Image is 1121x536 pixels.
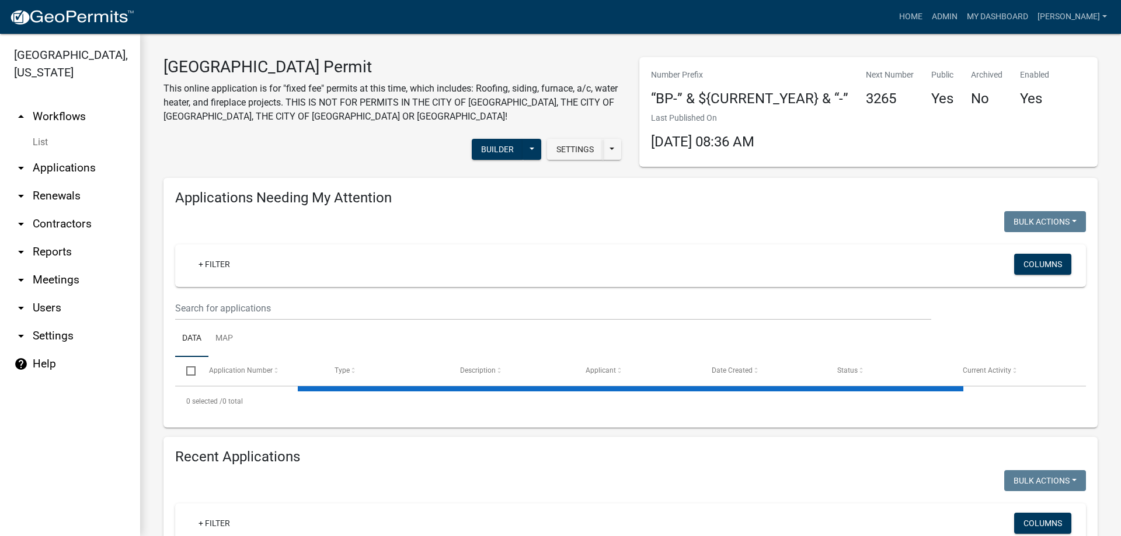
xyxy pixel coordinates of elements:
[186,397,222,405] span: 0 selected /
[837,366,858,374] span: Status
[952,357,1077,385] datatable-header-cell: Current Activity
[1020,90,1049,107] h4: Yes
[547,139,603,160] button: Settings
[927,6,962,28] a: Admin
[962,6,1033,28] a: My Dashboard
[651,90,848,107] h4: “BP-” & ${CURRENT_YEAR} & “-”
[14,161,28,175] i: arrow_drop_down
[1014,513,1071,534] button: Columns
[323,357,449,385] datatable-header-cell: Type
[1020,69,1049,81] p: Enabled
[700,357,826,385] datatable-header-cell: Date Created
[14,110,28,124] i: arrow_drop_up
[175,320,208,358] a: Data
[14,217,28,231] i: arrow_drop_down
[14,329,28,343] i: arrow_drop_down
[175,190,1086,206] h4: Applications Needing My Attention
[208,320,240,358] a: Map
[575,357,700,385] datatable-header-cell: Applicant
[460,366,496,374] span: Description
[197,357,323,385] datatable-header-cell: Application Number
[449,357,575,385] datatable-header-cell: Description
[712,366,753,374] span: Date Created
[175,296,931,320] input: Search for applications
[175,449,1086,465] h4: Recent Applications
[14,301,28,315] i: arrow_drop_down
[335,366,350,374] span: Type
[866,90,914,107] h4: 3265
[163,82,622,124] p: This online application is for "fixed fee" permits at this time, which includes: Roofing, siding,...
[14,273,28,287] i: arrow_drop_down
[1004,470,1086,491] button: Bulk Actions
[472,139,523,160] button: Builder
[971,90,1002,107] h4: No
[971,69,1002,81] p: Archived
[14,357,28,371] i: help
[931,69,953,81] p: Public
[651,134,754,150] span: [DATE] 08:36 AM
[175,357,197,385] datatable-header-cell: Select
[175,387,1086,416] div: 0 total
[189,254,239,275] a: + Filter
[651,69,848,81] p: Number Prefix
[866,69,914,81] p: Next Number
[209,366,273,374] span: Application Number
[894,6,927,28] a: Home
[586,366,616,374] span: Applicant
[826,357,952,385] datatable-header-cell: Status
[1004,211,1086,232] button: Bulk Actions
[14,189,28,203] i: arrow_drop_down
[1033,6,1112,28] a: [PERSON_NAME]
[1014,254,1071,275] button: Columns
[651,112,754,124] p: Last Published On
[189,513,239,534] a: + Filter
[931,90,953,107] h4: Yes
[963,366,1011,374] span: Current Activity
[14,245,28,259] i: arrow_drop_down
[163,57,622,77] h3: [GEOGRAPHIC_DATA] Permit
